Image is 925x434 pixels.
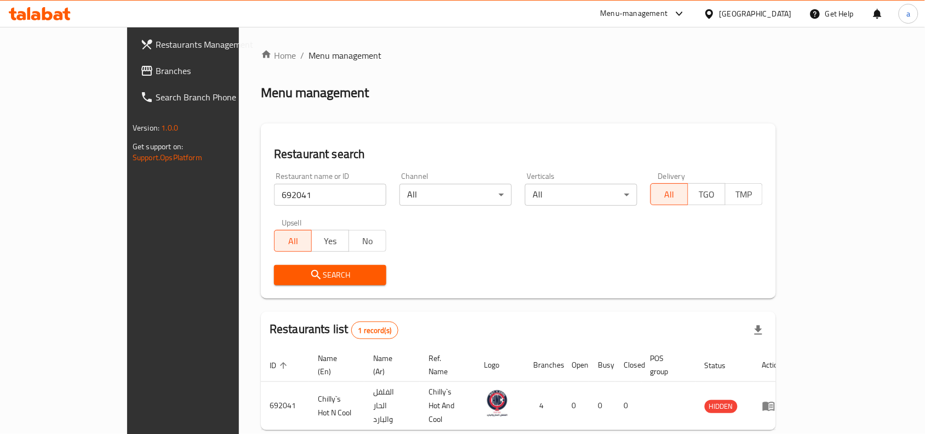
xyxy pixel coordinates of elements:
span: Yes [316,233,345,249]
div: Menu [762,399,783,413]
div: Total records count [351,322,399,339]
span: TMP [730,187,758,202]
span: 1.0.0 [161,121,178,135]
span: a [906,8,910,20]
nav: breadcrumb [261,49,776,62]
span: ID [270,359,290,372]
table: enhanced table [261,348,791,430]
button: Search [274,265,386,285]
a: Branches [132,58,282,84]
td: 0 [615,382,642,430]
div: Export file [745,317,772,343]
h2: Menu management [261,84,369,102]
button: TMP [725,183,763,205]
th: Open [563,348,589,382]
button: All [274,230,312,252]
td: الفلفل الحار والبارد [364,382,420,430]
img: Chilly`s Hot N Cool [484,390,511,418]
span: Search [283,268,378,282]
button: No [349,230,386,252]
span: No [353,233,382,249]
a: Support.OpsPlatform [133,150,202,165]
div: [GEOGRAPHIC_DATA] [720,8,792,20]
th: Closed [615,348,642,382]
span: Search Branch Phone [156,91,273,104]
h2: Restaurant search [274,146,763,162]
span: Ref. Name [429,352,462,378]
td: 0 [589,382,615,430]
span: All [655,187,684,202]
input: Search for restaurant name or ID.. [274,184,386,206]
div: HIDDEN [705,400,738,413]
span: All [279,233,307,249]
th: Busy [589,348,615,382]
td: 4 [524,382,563,430]
button: Yes [311,230,349,252]
div: All [525,184,637,206]
h2: Restaurants list [270,321,398,339]
span: Status [705,359,740,372]
label: Delivery [658,172,686,180]
span: Name (En) [318,352,351,378]
li: / [300,49,304,62]
th: Action [753,348,791,382]
span: Restaurants Management [156,38,273,51]
span: POS group [650,352,683,378]
button: TGO [688,183,726,205]
span: Menu management [309,49,381,62]
div: All [399,184,512,206]
a: Search Branch Phone [132,84,282,110]
span: Name (Ar) [373,352,407,378]
th: Branches [524,348,563,382]
td: Chilly`s Hot And Cool [420,382,475,430]
a: Restaurants Management [132,31,282,58]
span: Get support on: [133,139,183,154]
button: All [650,183,688,205]
td: 0 [563,382,589,430]
span: HIDDEN [705,400,738,413]
td: 692041 [261,382,309,430]
div: Menu-management [601,7,668,20]
td: Chilly`s Hot N Cool [309,382,364,430]
span: Version: [133,121,159,135]
span: Branches [156,64,273,77]
label: Upsell [282,219,302,227]
th: Logo [475,348,524,382]
span: TGO [693,187,721,202]
span: 1 record(s) [352,325,398,336]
